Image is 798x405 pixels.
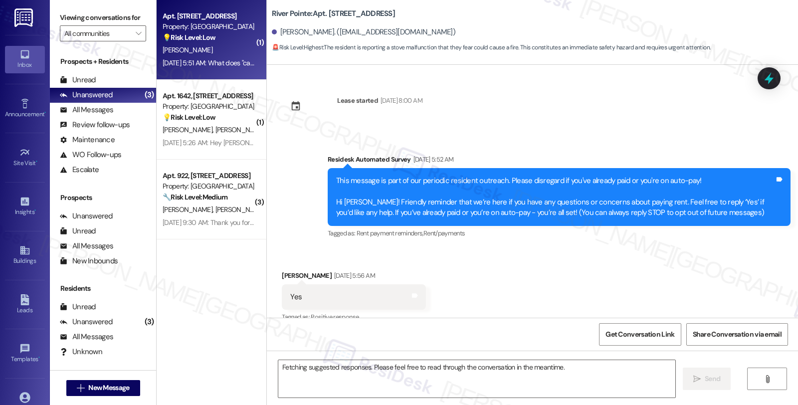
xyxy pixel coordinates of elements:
span: [PERSON_NAME] [215,125,265,134]
div: All Messages [60,105,113,115]
div: Tagged as: [328,226,791,240]
div: [DATE] 5:52 AM [411,154,454,165]
div: (3) [142,314,157,330]
div: Lease started [337,95,378,106]
textarea: Fetching suggested responses. Please feel free to read through the conversation in the meantime. [278,360,675,398]
div: Residents [50,283,156,294]
span: [PERSON_NAME] [163,125,215,134]
div: Property: [GEOGRAPHIC_DATA] [163,21,255,32]
span: Get Conversation Link [605,329,674,340]
div: Unanswered [60,211,113,221]
strong: 🔧 Risk Level: Medium [163,193,227,202]
span: Rent payment reminders , [357,229,423,237]
div: Escalate [60,165,99,175]
input: All communities [64,25,130,41]
span: New Message [88,383,129,393]
span: Positive response [311,313,359,321]
i:  [136,29,141,37]
div: Prospects + Residents [50,56,156,67]
div: Apt. 1642, [STREET_ADDRESS] [163,91,255,101]
div: Review follow-ups [60,120,130,130]
span: • [36,158,37,165]
div: New Inbounds [60,256,118,266]
div: (3) [142,87,157,103]
span: [PERSON_NAME] [163,45,212,54]
strong: 💡 Risk Level: Low [163,33,215,42]
span: Send [705,374,720,384]
div: [DATE] 5:26 AM: Hey [PERSON_NAME], just wanted to follow up with the question from the other day [163,138,453,147]
button: Send [683,368,731,390]
div: Prospects [50,193,156,203]
div: Unanswered [60,317,113,327]
div: Property: [GEOGRAPHIC_DATA] [163,181,255,192]
div: Tagged as: [282,310,425,324]
button: Get Conversation Link [599,323,681,346]
div: Yes [290,292,302,302]
button: Share Conversation via email [686,323,788,346]
button: New Message [66,380,140,396]
label: Viewing conversations for [60,10,146,25]
div: All Messages [60,241,113,251]
div: WO Follow-ups [60,150,121,160]
div: [DATE] 5:51 AM: What does "call" mean in the status for my maintenance request [163,58,394,67]
div: [PERSON_NAME]. ([EMAIL_ADDRESS][DOMAIN_NAME]) [272,27,455,37]
a: Leads [5,291,45,318]
span: [PERSON_NAME] [163,205,215,214]
div: Apt. [STREET_ADDRESS] [163,11,255,21]
div: Unanswered [60,90,113,100]
div: All Messages [60,332,113,342]
div: Residesk Automated Survey [328,154,791,168]
a: Insights • [5,193,45,220]
div: Unread [60,226,96,236]
div: Unread [60,75,96,85]
i:  [764,375,771,383]
span: Share Conversation via email [693,329,782,340]
a: Site Visit • [5,144,45,171]
strong: 💡 Risk Level: Low [163,113,215,122]
a: Inbox [5,46,45,73]
span: • [34,207,36,214]
div: [DATE] 9:30 AM: Thank you for your message. Our offices are currently closed, but we will contact... [163,218,768,227]
div: Property: [GEOGRAPHIC_DATA] [163,101,255,112]
i:  [77,384,84,392]
b: River Pointe: Apt. [STREET_ADDRESS] [272,8,395,19]
span: • [44,109,46,116]
strong: 🚨 Risk Level: Highest [272,43,323,51]
div: Unknown [60,347,102,357]
div: This message is part of our periodic resident outreach. Please disregard if you've already paid o... [336,176,775,218]
div: Apt. 922, [STREET_ADDRESS] [163,171,255,181]
span: [PERSON_NAME] [215,205,265,214]
img: ResiDesk Logo [14,8,35,27]
div: Unread [60,302,96,312]
i:  [693,375,701,383]
span: • [38,354,40,361]
div: Maintenance [60,135,115,145]
div: [PERSON_NAME] [282,270,425,284]
a: Templates • [5,340,45,367]
div: [DATE] 5:56 AM [332,270,375,281]
span: Rent/payments [423,229,465,237]
a: Buildings [5,242,45,269]
span: : The resident is reporting a stove malfunction that they fear could cause a fire. This constitut... [272,42,710,53]
div: [DATE] 8:00 AM [378,95,422,106]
